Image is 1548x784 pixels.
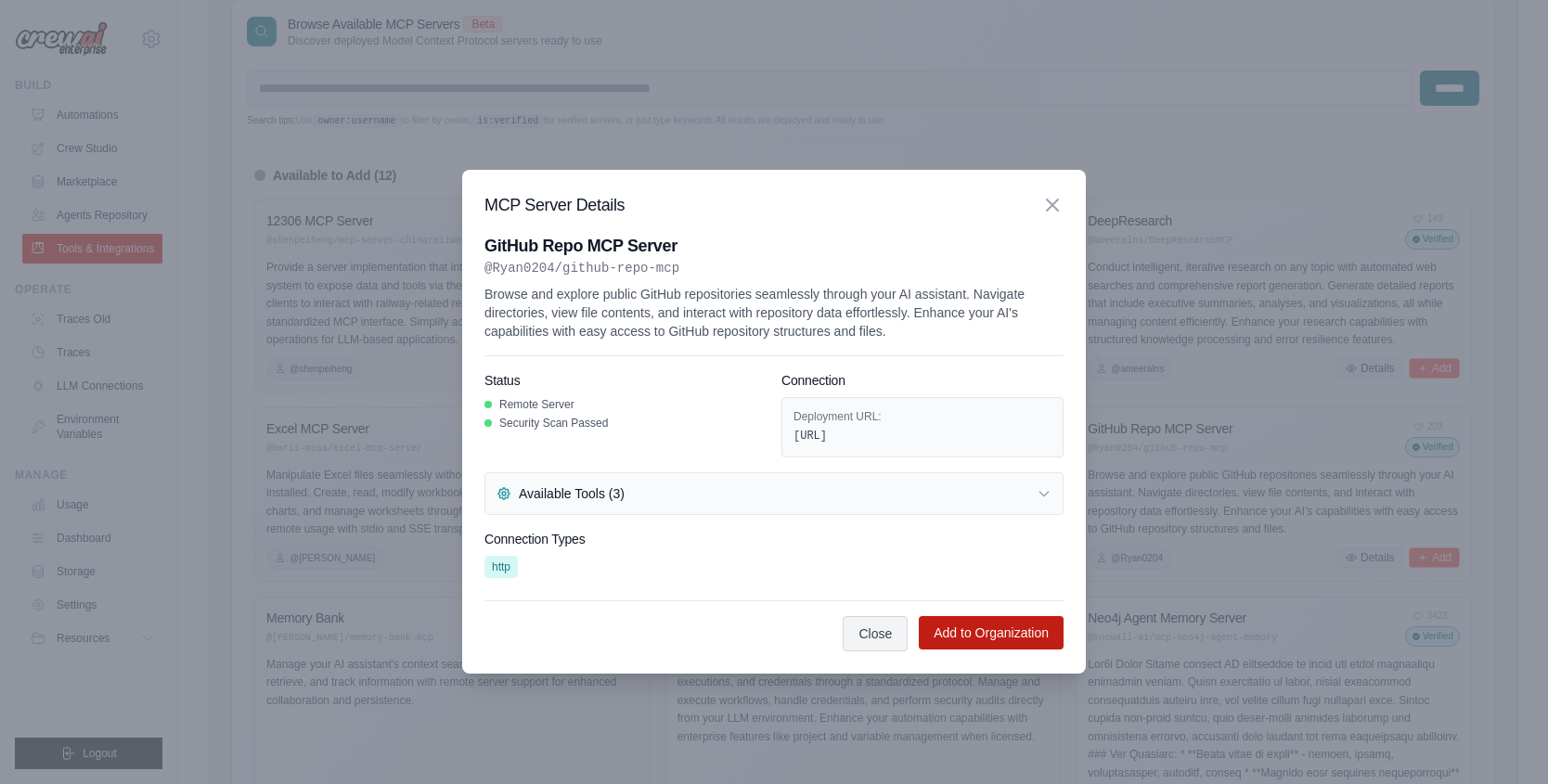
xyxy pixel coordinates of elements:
[484,285,1064,341] p: Browse and explore public GitHub repositories seamlessly through your AI assistant. Navigate dire...
[484,530,1064,548] h4: Connection Types
[484,472,1064,515] button: Available Tools (3)
[484,192,625,218] h3: MCP Server Details
[484,556,518,578] span: http
[919,616,1064,649] button: Add to Organization
[781,371,1064,390] h4: Connection
[793,409,1051,424] div: Deployment URL:
[484,233,1064,259] h3: GitHub Repo MCP Server
[519,484,625,503] span: Available Tools (3)
[793,428,1051,446] div: [URL]
[499,397,574,412] span: Remote Server
[843,616,908,651] button: Close
[499,416,608,431] span: Security Scan Passed
[484,259,1064,277] p: @Ryan0204/github-repo-mcp
[484,371,767,390] h4: Status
